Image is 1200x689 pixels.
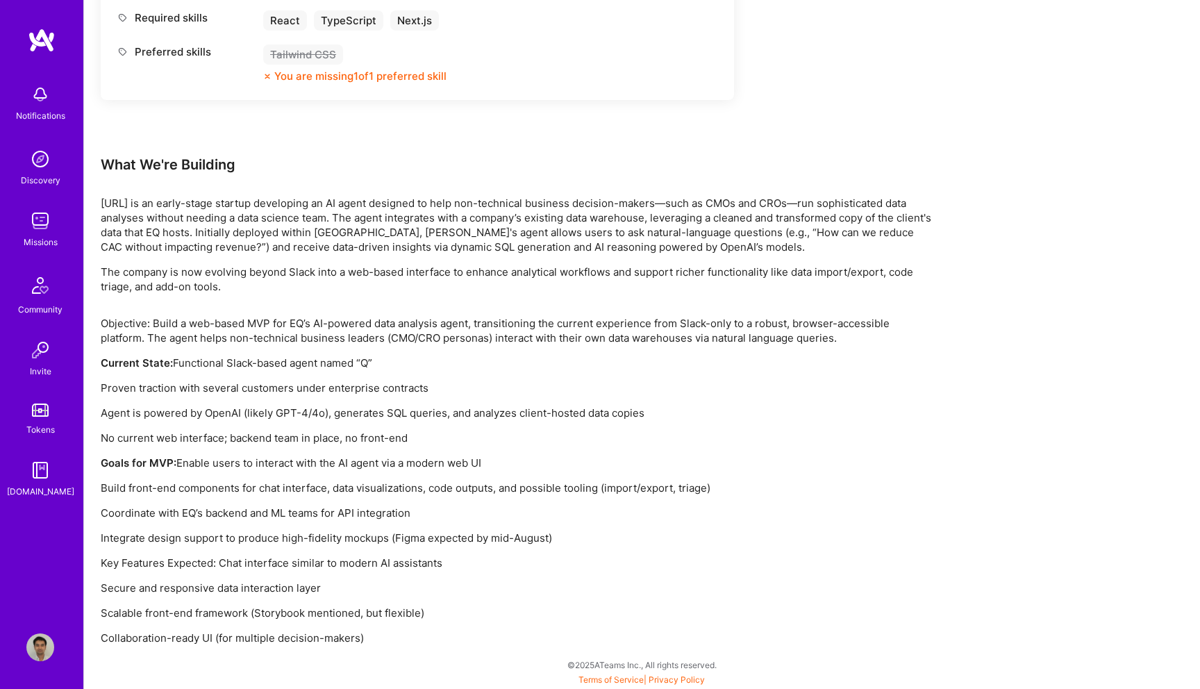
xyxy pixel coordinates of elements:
div: Invite [30,364,51,379]
strong: Goals for MVP: [101,456,176,470]
p: Key Features Expected: Chat interface similar to modern AI assistants [101,556,934,570]
img: teamwork [26,207,54,235]
img: Community [24,269,57,302]
div: Required skills [117,10,256,25]
img: User Avatar [26,633,54,661]
div: Notifications [16,108,65,123]
p: Proven traction with several customers under enterprise contracts [101,381,934,395]
p: Integrate design support to produce high-fidelity mockups (Figma expected by mid-August) [101,531,934,545]
a: User Avatar [23,633,58,661]
img: tokens [32,404,49,417]
div: You are missing 1 of 1 preferred skill [274,69,447,83]
p: The company is now evolving beyond Slack into a web-based interface to enhance analytical workflo... [101,265,934,294]
p: Functional Slack-based agent named “Q” [101,356,934,370]
img: bell [26,81,54,108]
p: Collaboration-ready UI (for multiple decision-makers) [101,631,934,645]
i: icon Tag [117,13,128,23]
div: What We're Building [101,156,934,174]
div: [DOMAIN_NAME] [7,484,74,499]
p: Objective: Build a web-based MVP for EQ’s AI-powered data analysis agent, transitioning the curre... [101,316,934,345]
img: Invite [26,336,54,364]
p: No current web interface; backend team in place, no front-end [101,431,934,445]
div: Discovery [21,173,60,188]
div: Preferred skills [117,44,256,59]
p: Coordinate with EQ’s backend and ML teams for API integration [101,506,934,520]
div: Next.js [390,10,439,31]
div: Missions [24,235,58,249]
p: Enable users to interact with the AI agent via a modern web UI [101,456,934,470]
div: Tailwind CSS [263,44,343,65]
div: Community [18,302,62,317]
img: logo [28,28,56,53]
p: Agent is powered by OpenAI (likely GPT-4/4o), generates SQL queries, and analyzes client-hosted d... [101,406,934,420]
img: guide book [26,456,54,484]
div: React [263,10,307,31]
span: | [578,674,705,685]
strong: Current State: [101,356,173,370]
img: discovery [26,145,54,173]
div: Tokens [26,422,55,437]
div: TypeScript [314,10,383,31]
i: icon Tag [117,47,128,57]
div: © 2025 ATeams Inc., All rights reserved. [83,647,1200,682]
a: Terms of Service [578,674,644,685]
p: Secure and responsive data interaction layer [101,581,934,595]
p: Build front-end components for chat interface, data visualizations, code outputs, and possible to... [101,481,934,495]
p: [URL] is an early-stage startup developing an AI agent designed to help non-technical business de... [101,196,934,254]
i: icon CloseOrange [263,72,272,81]
p: Scalable front-end framework (Storybook mentioned, but flexible) [101,606,934,620]
a: Privacy Policy [649,674,705,685]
